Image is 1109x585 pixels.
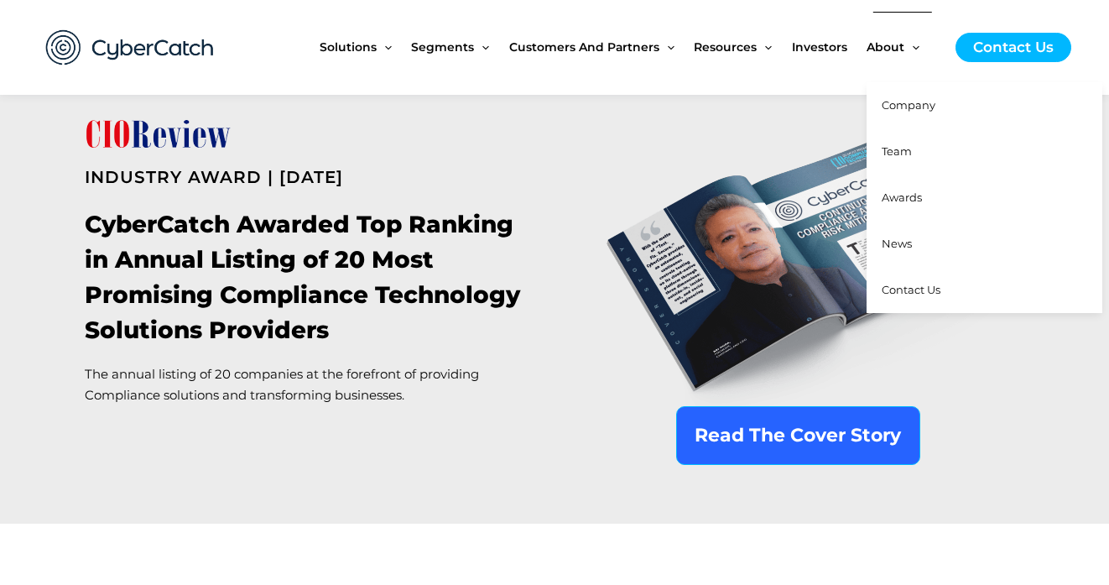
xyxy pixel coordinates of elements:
[867,12,904,82] span: About
[320,12,939,82] nav: Site Navigation: New Main Menu
[85,120,232,148] img: cr-logo
[882,191,922,204] span: Awards
[377,12,392,82] span: Menu Toggle
[867,128,1102,175] a: Team
[659,12,674,82] span: Menu Toggle
[882,237,912,250] span: News
[882,98,935,112] span: Company
[882,144,912,158] span: Team
[694,12,757,82] span: Resources
[867,82,1102,128] a: Company
[867,221,1102,267] a: News
[792,12,867,82] a: Investors
[85,206,529,347] h2: CyberCatch Awarded Top Ranking in Annual Listing of 20 Most Promising Compliance Technology Solut...
[474,12,489,82] span: Menu Toggle
[955,33,1071,62] a: Contact Us
[85,364,546,406] p: The annual listing of 20 companies at the forefront of providing Compliance solutions and transfo...
[411,12,474,82] span: Segments
[676,406,920,465] a: Read The Cover Story
[882,283,940,296] span: Contact Us
[320,12,377,82] span: Solutions
[29,13,231,82] img: CyberCatch
[85,165,529,190] h2: INDUSTRY AWARD | [DATE]
[867,267,1102,313] a: Contact Us
[509,12,659,82] span: Customers and Partners
[757,12,772,82] span: Menu Toggle
[904,12,919,82] span: Menu Toggle
[867,175,1102,221] a: Awards
[695,426,901,445] span: Read The Cover Story
[792,12,847,82] span: Investors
